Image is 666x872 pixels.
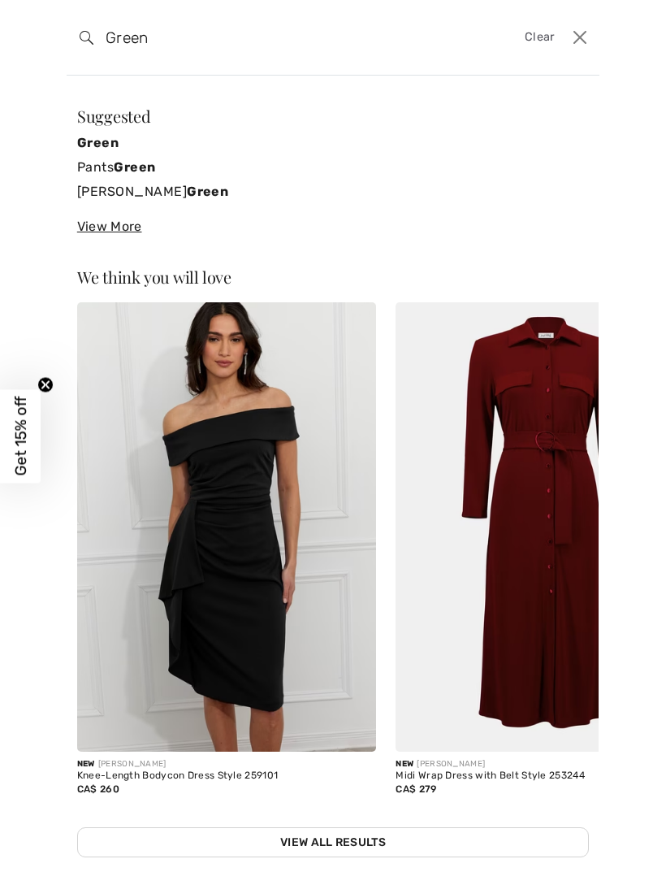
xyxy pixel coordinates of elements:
[396,759,413,769] span: New
[396,783,436,795] span: CA$ 279
[77,180,589,204] a: [PERSON_NAME]Green
[187,184,228,199] strong: Green
[525,28,555,46] span: Clear
[77,759,95,769] span: New
[77,217,589,236] div: View More
[77,135,119,150] strong: Green
[37,11,71,26] span: Help
[11,397,30,476] span: Get 15% off
[37,376,54,393] button: Close teaser
[114,159,155,175] strong: Green
[77,783,119,795] span: CA$ 260
[93,13,459,62] input: TYPE TO SEARCH
[77,108,589,124] div: Suggested
[77,155,589,180] a: PantsGreen
[77,770,377,782] div: Knee-Length Bodycon Dress Style 259101
[77,302,377,752] img: Knee-Length Bodycon Dress Style 259101. Teal
[77,131,589,155] a: Green
[77,758,377,770] div: [PERSON_NAME]
[77,827,589,857] a: View All Results
[80,31,93,45] img: search the website
[568,24,593,50] button: Close
[77,266,231,288] span: We think you will love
